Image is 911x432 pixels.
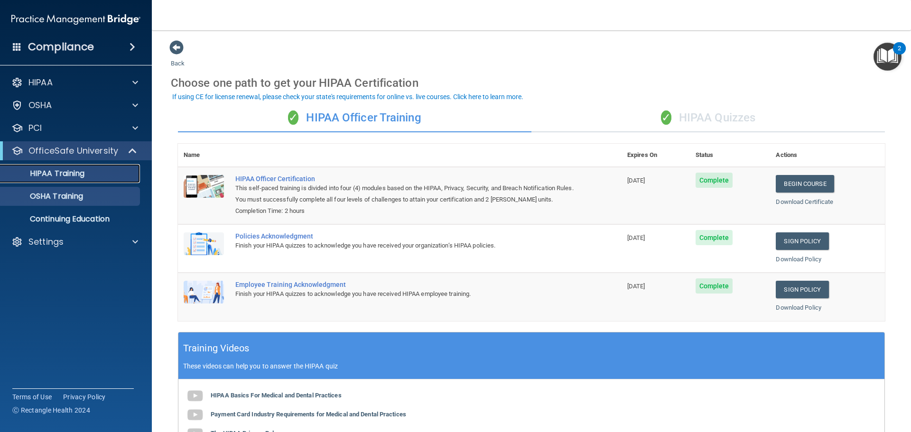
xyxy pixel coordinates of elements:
img: PMB logo [11,10,140,29]
div: Choose one path to get your HIPAA Certification [171,69,892,97]
a: OSHA [11,100,138,111]
h5: Training Videos [183,340,250,357]
p: OSHA [28,100,52,111]
div: Completion Time: 2 hours [235,205,574,217]
p: OSHA Training [6,192,83,201]
div: If using CE for license renewal, please check your state's requirements for online vs. live cours... [172,93,523,100]
span: [DATE] [627,177,645,184]
b: HIPAA Basics For Medical and Dental Practices [211,392,342,399]
a: PCI [11,122,138,134]
p: HIPAA Training [6,169,84,178]
span: Complete [696,230,733,245]
p: OfficeSafe University [28,145,118,156]
img: gray_youtube_icon.38fcd6cc.png [186,386,205,405]
span: Ⓒ Rectangle Health 2024 [12,405,90,415]
p: PCI [28,122,42,134]
b: Payment Card Industry Requirements for Medical and Dental Practices [211,411,406,418]
a: Download Certificate [776,198,833,205]
a: Back [171,48,185,67]
p: These videos can help you to answer the HIPAA quiz [183,362,880,370]
th: Status [690,144,771,167]
a: Sign Policy [776,232,828,250]
h4: Compliance [28,40,94,54]
th: Actions [770,144,885,167]
span: ✓ [661,110,671,125]
a: Privacy Policy [63,392,106,402]
a: Download Policy [776,256,821,263]
a: Download Policy [776,304,821,311]
div: Employee Training Acknowledgment [235,281,574,288]
a: Settings [11,236,138,248]
span: Complete [696,173,733,188]
div: HIPAA Quizzes [531,104,885,132]
div: Finish your HIPAA quizzes to acknowledge you have received HIPAA employee training. [235,288,574,300]
a: Begin Course [776,175,834,193]
a: Sign Policy [776,281,828,298]
span: Complete [696,278,733,294]
img: gray_youtube_icon.38fcd6cc.png [186,405,205,424]
button: Open Resource Center, 2 new notifications [874,43,902,71]
span: [DATE] [627,283,645,290]
a: HIPAA Officer Certification [235,175,574,183]
a: OfficeSafe University [11,145,138,156]
button: If using CE for license renewal, please check your state's requirements for online vs. live cours... [171,92,525,101]
p: HIPAA [28,77,53,88]
div: Finish your HIPAA quizzes to acknowledge you have received your organization’s HIPAA policies. [235,240,574,251]
th: Name [178,144,230,167]
span: [DATE] [627,234,645,241]
a: HIPAA [11,77,138,88]
span: ✓ [288,110,298,125]
div: Policies Acknowledgment [235,232,574,240]
th: Expires On [622,144,690,167]
a: Terms of Use [12,392,52,402]
div: 2 [898,48,901,61]
p: Settings [28,236,64,248]
p: Continuing Education [6,214,136,224]
div: This self-paced training is divided into four (4) modules based on the HIPAA, Privacy, Security, ... [235,183,574,205]
div: HIPAA Officer Training [178,104,531,132]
